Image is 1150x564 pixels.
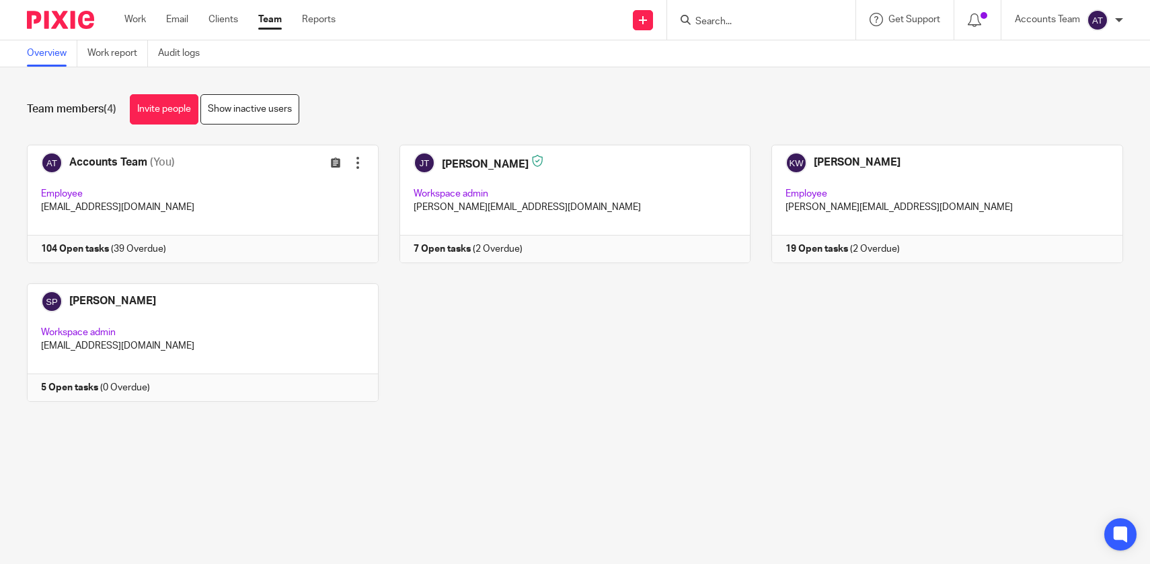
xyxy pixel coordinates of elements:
[694,16,815,28] input: Search
[124,13,146,26] a: Work
[888,15,940,24] span: Get Support
[27,11,94,29] img: Pixie
[258,13,282,26] a: Team
[302,13,336,26] a: Reports
[1015,13,1080,26] p: Accounts Team
[208,13,238,26] a: Clients
[166,13,188,26] a: Email
[104,104,116,114] span: (4)
[158,40,210,67] a: Audit logs
[1087,9,1108,31] img: svg%3E
[27,102,116,116] h1: Team members
[87,40,148,67] a: Work report
[130,94,198,125] a: Invite people
[27,40,77,67] a: Overview
[200,94,299,125] a: Show inactive users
